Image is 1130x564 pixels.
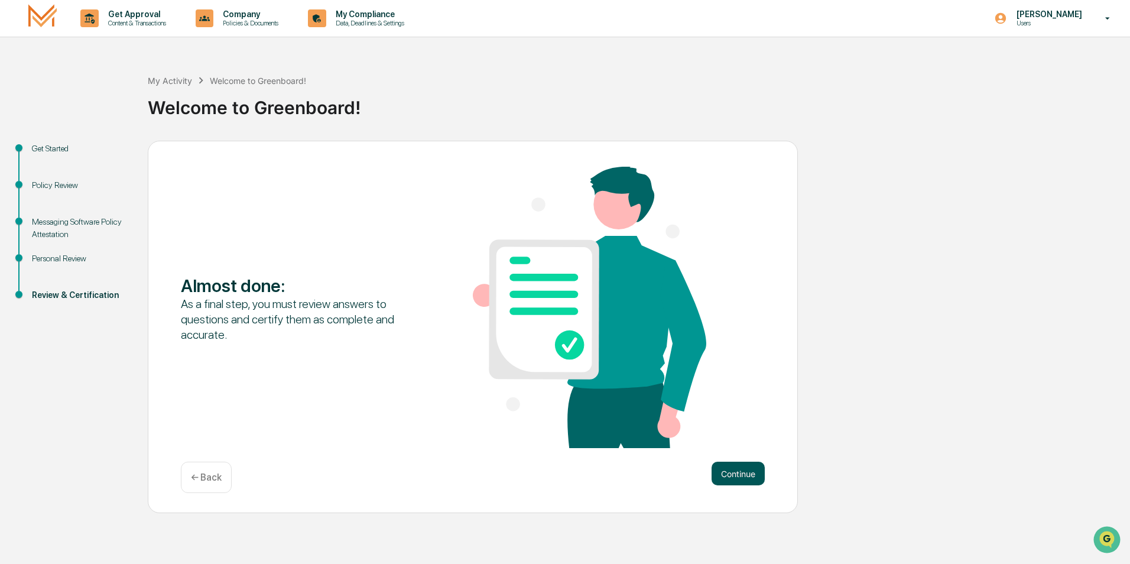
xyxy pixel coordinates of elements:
div: Personal Review [32,252,129,265]
div: My Activity [148,76,192,86]
img: Almost done [473,167,706,448]
div: As a final step, you must review answers to questions and certify them as complete and accurate. [181,296,414,342]
div: 🔎 [12,173,21,182]
p: Data, Deadlines & Settings [326,19,410,27]
a: 🗄️Attestations [81,144,151,166]
p: Get Approval [99,9,172,19]
div: We're available if you need us! [40,102,150,112]
button: Continue [712,462,765,485]
span: Preclearance [24,149,76,161]
img: 1746055101610-c473b297-6a78-478c-a979-82029cc54cd1 [12,90,33,112]
iframe: Open customer support [1092,525,1124,557]
button: Start new chat [201,94,215,108]
a: 🖐️Preclearance [7,144,81,166]
a: 🔎Data Lookup [7,167,79,188]
a: Powered byPylon [83,200,143,209]
span: Data Lookup [24,171,74,183]
div: 🗄️ [86,150,95,160]
p: Content & Transactions [99,19,172,27]
p: How can we help? [12,25,215,44]
p: ← Back [191,472,222,483]
div: Get Started [32,142,129,155]
div: Policy Review [32,179,129,192]
div: Messaging Software Policy Attestation [32,216,129,241]
p: Company [213,9,284,19]
div: Welcome to Greenboard! [148,87,1124,118]
p: Users [1007,19,1088,27]
div: Almost done : [181,275,414,296]
span: Attestations [98,149,147,161]
p: [PERSON_NAME] [1007,9,1088,19]
div: 🖐️ [12,150,21,160]
p: Policies & Documents [213,19,284,27]
div: Start new chat [40,90,194,102]
div: Review & Certification [32,289,129,302]
p: My Compliance [326,9,410,19]
img: logo [28,4,57,32]
span: Pylon [118,200,143,209]
div: Welcome to Greenboard! [210,76,306,86]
